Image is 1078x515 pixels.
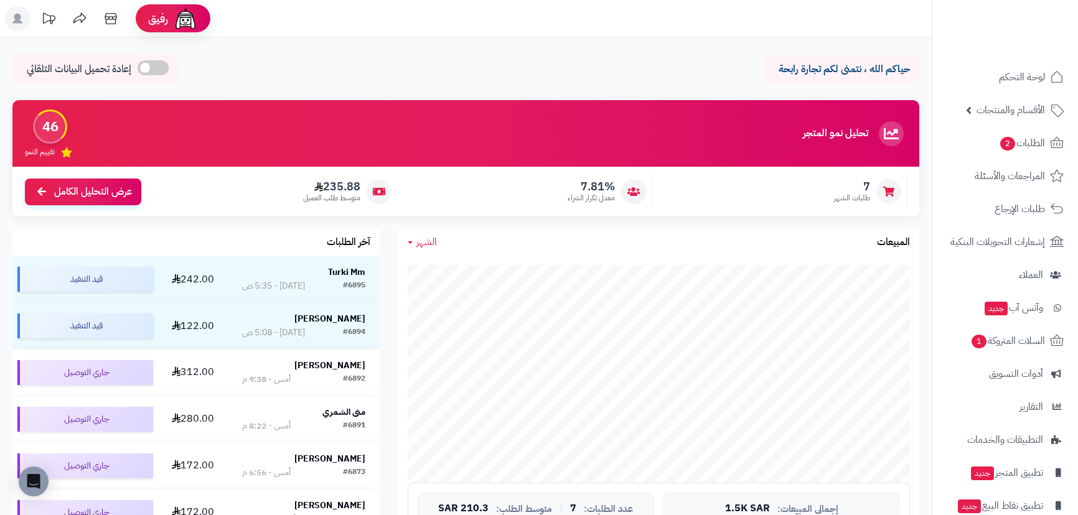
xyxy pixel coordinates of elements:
[995,200,1045,218] span: طلبات الإرجاع
[584,504,633,514] span: عدد الطلبات:
[570,503,576,514] span: 7
[1019,266,1043,284] span: العملاء
[940,161,1071,191] a: المراجعات والأسئلة
[33,6,64,34] a: تحديثات المنصة
[294,359,365,372] strong: [PERSON_NAME]
[957,497,1043,514] span: تطبيق نقاط البيع
[940,260,1071,290] a: العملاء
[993,32,1066,58] img: logo-2.png
[343,373,365,386] div: #6892
[999,68,1045,86] span: لوحة التحكم
[25,147,55,157] span: تقييم النمو
[158,256,228,302] td: 242.00
[496,504,552,514] span: متوسط الطلب:
[725,503,770,514] span: 1.5K SAR
[568,193,615,203] span: معدل تكرار الشراء
[777,504,838,514] span: إجمالي المبيعات:
[294,312,365,325] strong: [PERSON_NAME]
[242,373,291,386] div: أمس - 9:38 م
[970,332,1045,350] span: السلات المتروكة
[303,193,360,203] span: متوسط طلب العميل
[242,327,305,339] div: [DATE] - 5:08 ص
[27,62,131,77] span: إعادة تحميل البيانات التلقائي
[19,466,49,496] div: Open Intercom Messenger
[803,128,868,139] h3: تحليل نمو المتجر
[940,128,1071,158] a: الطلبات2
[940,425,1071,455] a: التطبيقات والخدمات
[343,466,365,479] div: #6873
[568,180,615,193] span: 7.81%
[17,267,153,292] div: قيد التنفيذ
[940,458,1071,488] a: تطبيق المتجرجديد
[958,499,981,513] span: جديد
[977,101,1045,119] span: الأقسام والمنتجات
[294,452,365,465] strong: [PERSON_NAME]
[975,167,1045,185] span: المراجعات والأسئلة
[940,392,1071,422] a: التقارير
[148,11,168,26] span: رفيق
[940,293,1071,323] a: وآتس آبجديد
[877,237,910,248] h3: المبيعات
[438,503,489,514] span: 210.3 SAR
[940,359,1071,389] a: أدوات التسويق
[54,185,132,199] span: عرض التحليل الكامل
[158,303,228,349] td: 122.00
[327,237,370,248] h3: آخر الطلبات
[1000,137,1015,151] span: 2
[940,326,1071,356] a: السلات المتروكة1
[158,350,228,396] td: 312.00
[322,406,365,419] strong: منى الشمري
[940,194,1071,224] a: طلبات الإرجاع
[408,235,437,249] a: الشهر
[303,180,360,193] span: 235.88
[1019,398,1043,415] span: التقارير
[242,466,291,479] div: أمس - 6:56 م
[25,179,141,205] a: عرض التحليل الكامل
[940,62,1071,92] a: لوحة التحكم
[173,6,198,31] img: ai-face.png
[972,335,987,348] span: 1
[940,227,1071,257] a: إشعارات التحويلات البنكية
[242,280,305,292] div: [DATE] - 5:35 ص
[17,453,153,478] div: جاري التوصيل
[17,360,153,385] div: جاري التوصيل
[158,443,228,489] td: 172.00
[416,234,437,249] span: الشهر
[294,499,365,512] strong: [PERSON_NAME]
[985,302,1008,315] span: جديد
[773,62,910,77] p: حياكم الله ، نتمنى لكم تجارة رابحة
[158,396,228,442] td: 280.00
[834,180,870,193] span: 7
[560,504,563,513] span: |
[343,280,365,292] div: #6895
[999,134,1045,152] span: الطلبات
[971,466,994,480] span: جديد
[17,407,153,432] div: جاري التوصيل
[950,233,1045,251] span: إشعارات التحويلات البنكية
[17,313,153,338] div: قيد التنفيذ
[343,327,365,339] div: #6894
[343,420,365,432] div: #6891
[989,365,1043,383] span: أدوات التسويق
[834,193,870,203] span: طلبات الشهر
[983,299,1043,317] span: وآتس آب
[970,464,1043,481] span: تطبيق المتجر
[967,431,1043,448] span: التطبيقات والخدمات
[242,420,291,432] div: أمس - 8:22 م
[328,266,365,279] strong: Turki Mm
